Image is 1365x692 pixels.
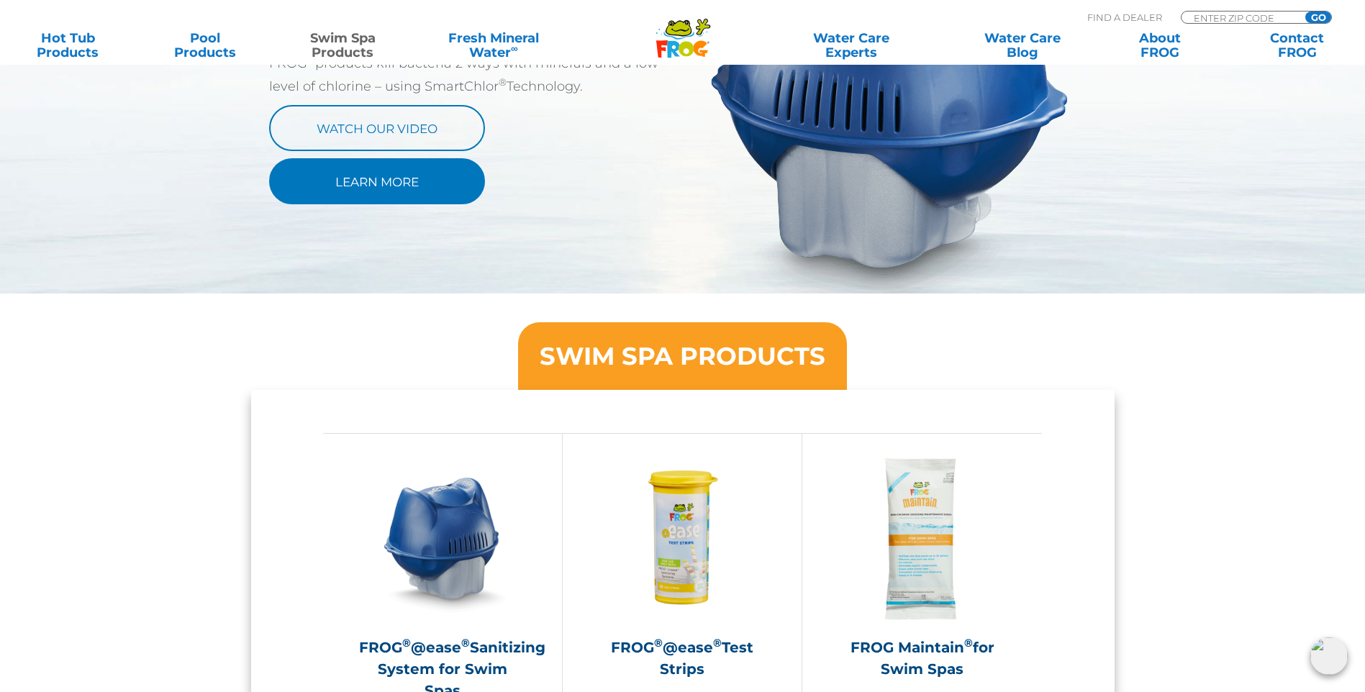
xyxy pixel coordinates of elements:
[427,31,561,60] a: Fresh MineralWater∞
[269,52,683,98] p: FROG products kill bacteria 2 ways with minerals and a low level of chlorine – using SmartChlor T...
[269,105,485,151] a: Watch Our Video
[1106,31,1213,60] a: AboutFROG
[540,344,825,368] h3: SWIM SPA PRODUCTS
[713,636,722,650] sup: ®
[1305,12,1331,23] input: GO
[964,636,973,650] sup: ®
[1310,637,1348,675] img: openIcon
[838,637,1006,680] h2: FROG Maintain for Swim Spas
[599,455,766,622] img: FROG-@ease-TS-Bottle-300x300.png
[654,636,663,650] sup: ®
[289,31,396,60] a: Swim SpaProducts
[969,31,1076,60] a: Water CareBlog
[499,76,507,88] sup: ®
[599,637,766,680] h2: FROG @ease Test Strips
[765,31,938,60] a: Water CareExperts
[1192,12,1289,24] input: Zip Code Form
[359,455,526,622] img: ss-@ease-hero-300x300.png
[839,455,1006,622] img: ss-maintain-hero-300x300.png
[1087,11,1162,24] p: Find A Dealer
[402,636,411,650] sup: ®
[269,158,485,204] a: Learn More
[1243,31,1351,60] a: ContactFROG
[14,31,122,60] a: Hot TubProducts
[461,636,470,650] sup: ®
[511,42,518,54] sup: ∞
[152,31,259,60] a: PoolProducts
